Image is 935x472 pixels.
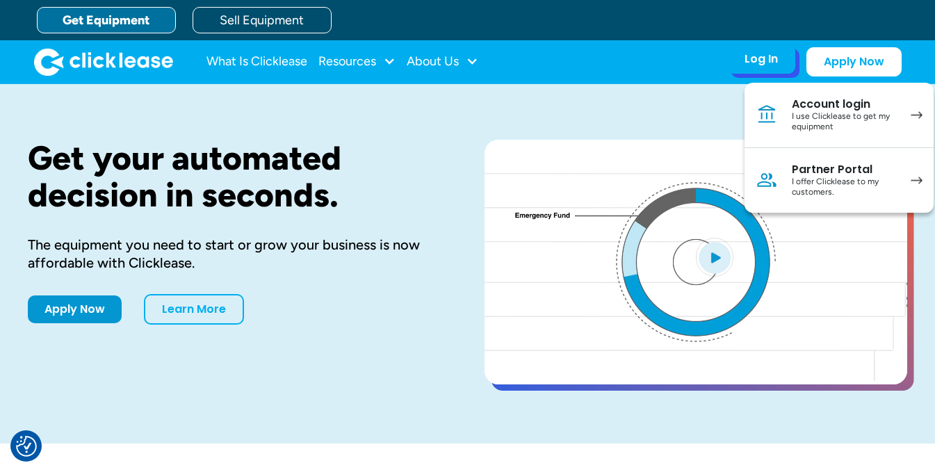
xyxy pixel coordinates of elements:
[16,436,37,457] button: Consent Preferences
[16,436,37,457] img: Revisit consent button
[34,48,173,76] a: home
[37,7,176,33] a: Get Equipment
[792,97,897,111] div: Account login
[696,238,733,277] img: Blue play button logo on a light blue circular background
[756,169,778,191] img: Person icon
[806,47,902,76] a: Apply Now
[745,148,934,213] a: Partner PortalI offer Clicklease to my customers.
[745,83,934,148] a: Account loginI use Clicklease to get my equipment
[407,48,478,76] div: About Us
[206,48,307,76] a: What Is Clicklease
[792,111,897,133] div: I use Clicklease to get my equipment
[792,163,897,177] div: Partner Portal
[911,111,922,119] img: arrow
[193,7,332,33] a: Sell Equipment
[28,140,440,213] h1: Get your automated decision in seconds.
[318,48,396,76] div: Resources
[745,52,778,66] div: Log In
[144,294,244,325] a: Learn More
[792,177,897,198] div: I offer Clicklease to my customers.
[28,295,122,323] a: Apply Now
[485,140,907,384] a: open lightbox
[911,177,922,184] img: arrow
[34,48,173,76] img: Clicklease logo
[745,83,934,213] nav: Log In
[756,104,778,126] img: Bank icon
[28,236,440,272] div: The equipment you need to start or grow your business is now affordable with Clicklease.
